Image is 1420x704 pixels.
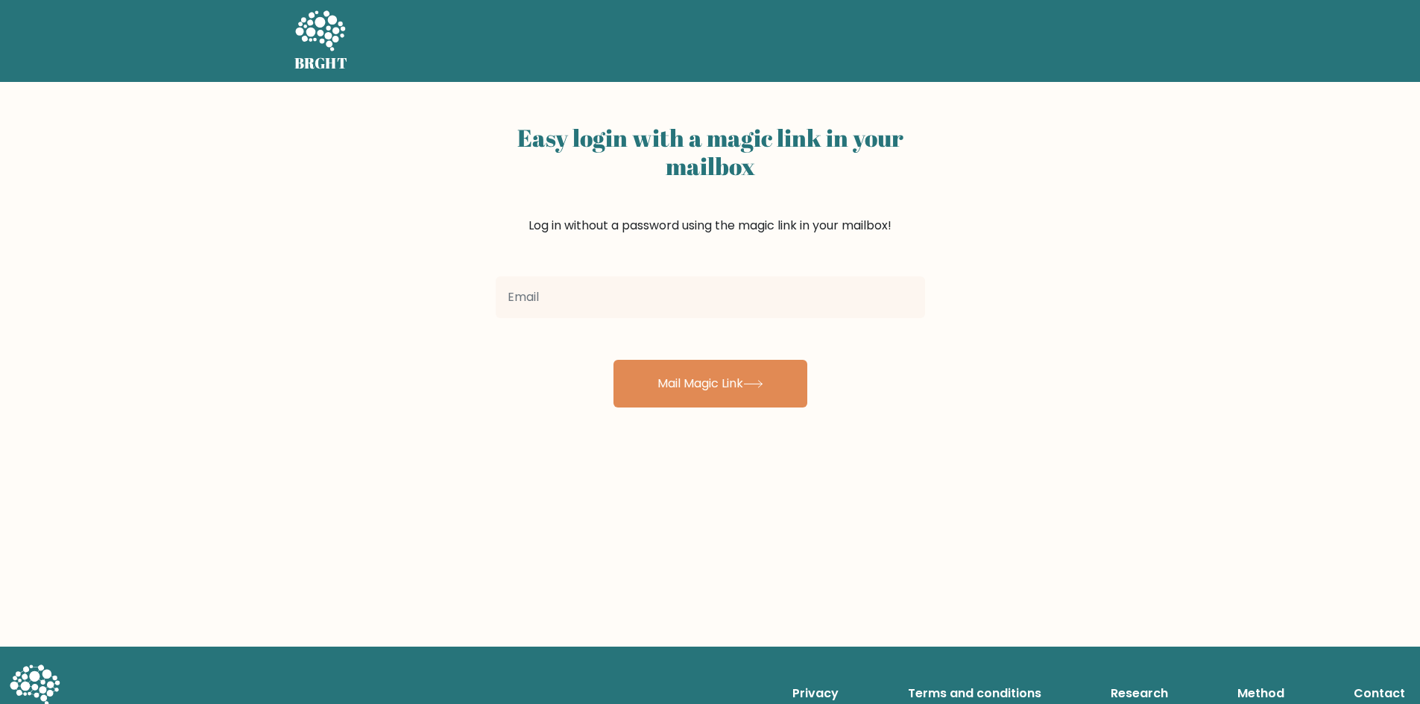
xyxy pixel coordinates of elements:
[294,6,348,76] a: BRGHT
[613,360,807,408] button: Mail Magic Link
[294,54,348,72] h5: BRGHT
[496,276,925,318] input: Email
[496,124,925,181] h2: Easy login with a magic link in your mailbox
[496,118,925,270] div: Log in without a password using the magic link in your mailbox!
